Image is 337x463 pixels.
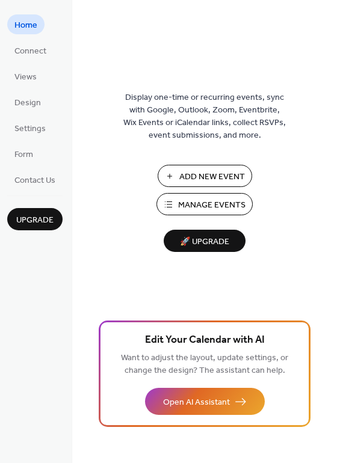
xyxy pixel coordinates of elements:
[14,149,33,161] span: Form
[163,396,230,409] span: Open AI Assistant
[178,199,246,212] span: Manage Events
[121,350,288,379] span: Want to adjust the layout, update settings, or change the design? The assistant can help.
[164,230,246,252] button: 🚀 Upgrade
[7,170,63,189] a: Contact Us
[7,14,45,34] a: Home
[14,19,37,32] span: Home
[7,66,44,86] a: Views
[14,123,46,135] span: Settings
[171,234,238,250] span: 🚀 Upgrade
[7,144,40,164] a: Form
[123,91,286,142] span: Display one-time or recurring events, sync with Google, Outlook, Zoom, Eventbrite, Wix Events or ...
[16,214,54,227] span: Upgrade
[14,45,46,58] span: Connect
[14,97,41,109] span: Design
[179,171,245,183] span: Add New Event
[158,165,252,187] button: Add New Event
[7,118,53,138] a: Settings
[145,388,265,415] button: Open AI Assistant
[156,193,253,215] button: Manage Events
[14,71,37,84] span: Views
[14,174,55,187] span: Contact Us
[7,92,48,112] a: Design
[7,208,63,230] button: Upgrade
[7,40,54,60] a: Connect
[145,332,265,349] span: Edit Your Calendar with AI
